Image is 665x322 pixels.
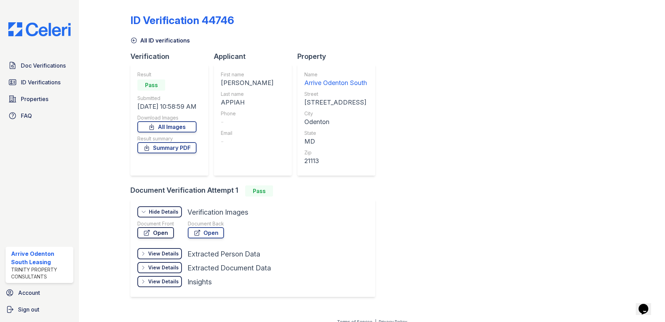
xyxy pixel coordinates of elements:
a: Doc Verifications [6,59,73,72]
div: Trinity Property Consultants [11,266,71,280]
a: All Images [137,121,197,132]
div: Applicant [214,52,297,61]
div: Result summary [137,135,197,142]
div: - [221,117,273,127]
a: All ID verifications [130,36,190,45]
img: CE_Logo_Blue-a8612792a0a2168367f1c8372b55b34899dd931a85d93a1a3d3e32e68fde9ad4.png [3,22,76,36]
div: Phone [221,110,273,117]
a: Account [3,286,76,300]
div: Verification [130,52,214,61]
div: View Details [148,278,179,285]
div: Insights [187,277,212,287]
div: Extracted Person Data [187,249,260,259]
div: Arrive Odenton South Leasing [11,250,71,266]
div: First name [221,71,273,78]
div: Extracted Document Data [187,263,271,273]
div: APPIAH [221,98,273,107]
div: View Details [148,250,179,257]
div: [STREET_ADDRESS] [304,98,367,107]
div: Street [304,91,367,98]
div: Last name [221,91,273,98]
div: Property [297,52,381,61]
div: Verification Images [187,207,248,217]
div: Pass [137,79,165,91]
div: View Details [148,264,179,271]
iframe: chat widget [636,294,658,315]
div: Pass [245,185,273,197]
span: ID Verifications [21,78,61,86]
div: State [304,130,367,137]
div: 21113 [304,156,367,166]
a: ID Verifications [6,75,73,89]
a: Name Arrive Odenton South [304,71,367,88]
div: Email [221,130,273,137]
a: Open [188,227,224,238]
div: Document Back [188,220,224,227]
span: FAQ [21,112,32,120]
a: Open [137,227,174,238]
span: Doc Verifications [21,61,66,70]
div: Odenton [304,117,367,127]
div: Document Front [137,220,174,227]
div: Zip [304,149,367,156]
div: [PERSON_NAME] [221,78,273,88]
div: Document Verification Attempt 1 [130,185,381,197]
div: City [304,110,367,117]
a: Summary PDF [137,142,197,153]
a: Properties [6,92,73,106]
span: Sign out [18,305,39,314]
div: Hide Details [149,208,178,215]
div: Result [137,71,197,78]
span: Account [18,289,40,297]
div: - [221,137,273,146]
div: MD [304,137,367,146]
a: Sign out [3,302,76,316]
div: Arrive Odenton South [304,78,367,88]
div: Submitted [137,95,197,102]
div: Download Images [137,114,197,121]
div: ID Verification 44746 [130,14,234,26]
span: Properties [21,95,48,103]
div: Name [304,71,367,78]
a: FAQ [6,109,73,123]
div: [DATE] 10:58:59 AM [137,102,197,112]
